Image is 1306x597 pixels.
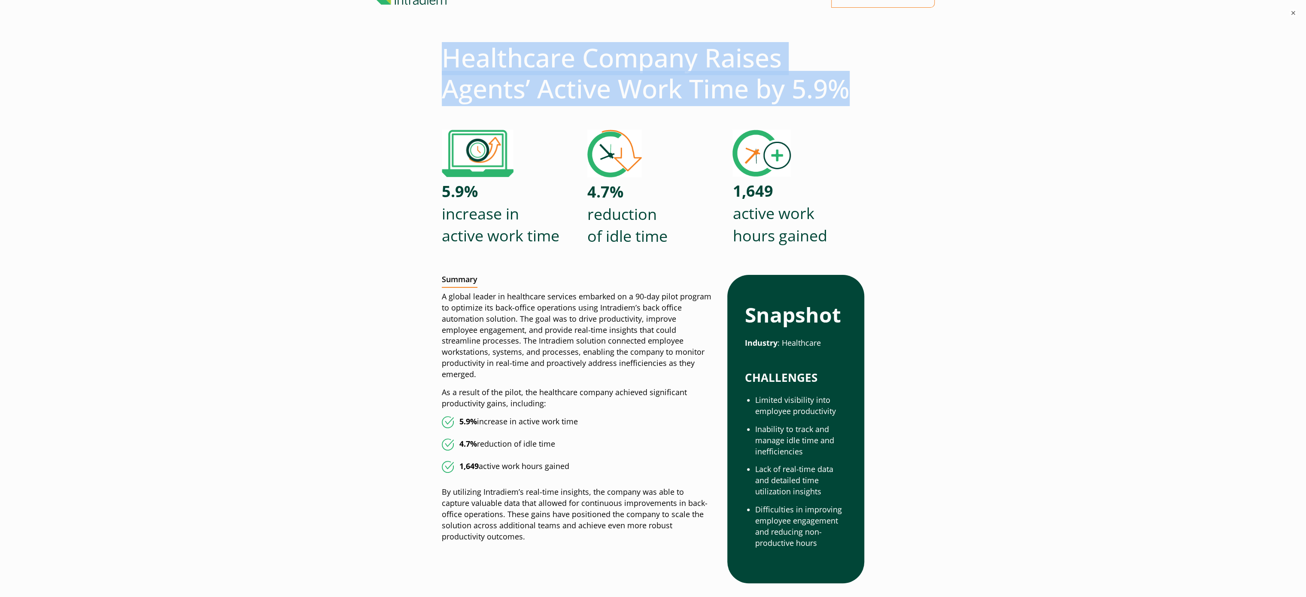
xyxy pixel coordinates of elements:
[732,180,827,247] p: active work hours gained
[442,416,714,428] li: increase in active work time
[459,461,479,471] strong: 1,649
[732,180,773,201] strong: 1,649
[755,424,847,457] li: Inability to track and manage idle time and inefficiencies
[442,291,714,380] p: A global leader in healthcare services embarked on a 90-day pilot program to optimize its back-of...
[1289,9,1297,17] button: ×
[755,504,847,549] li: Difficulties in improving employee engagement and reducing non-productive hours
[442,461,714,473] li: active work hours gained
[745,338,778,348] strong: Industry
[442,42,864,104] h1: Healthcare Company Raises Agents’ Active Work Time by 5.9%
[442,439,714,451] li: reduction of idle time
[442,275,477,288] h2: Summary
[442,181,478,202] strong: 5.9%
[745,338,847,349] p: : Healthcare
[442,487,714,542] p: By utilizing Intradiem’s real-time insights, the company was able to capture valuable data that a...
[745,301,841,329] strong: Snapshot
[755,395,847,417] li: Limited visibility into employee productivity
[587,181,623,202] strong: 4.7%
[745,370,817,385] strong: CHALLENGES
[587,181,668,247] p: reduction of idle time
[755,464,847,497] li: Lack of real-time data and detailed time utilization insights
[459,439,477,449] strong: 4.7%
[442,180,559,247] p: increase in active work time
[442,387,714,409] p: As a result of the pilot, the healthcare company achieved significant productivity gains, including:
[459,416,477,426] strong: 5.9%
